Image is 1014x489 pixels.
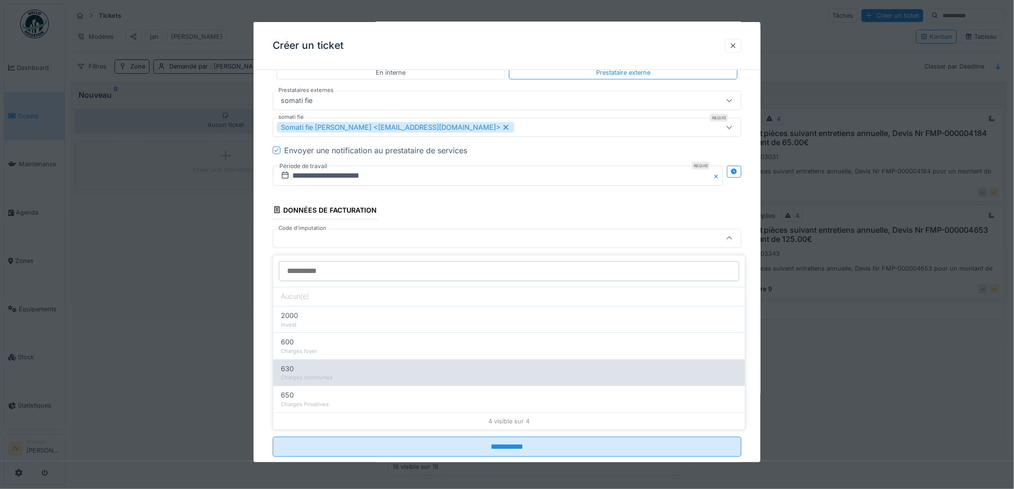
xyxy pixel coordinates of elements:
div: Charges Privatives [281,400,737,409]
h3: Créer un ticket [273,40,344,52]
div: Requis [710,114,728,122]
div: Aucun(e) [273,287,745,306]
div: somati fie [277,95,316,106]
div: Envoyer une notification au prestataire de services [284,145,467,156]
div: En interne [376,68,406,77]
div: Charges foyer [281,347,737,355]
div: 4 visible sur 4 [273,412,745,430]
div: Données de facturation [273,203,377,219]
div: Invest [281,321,737,329]
label: Période de travail [278,161,328,171]
label: Prestataires externes [277,86,335,94]
span: 650 [281,390,294,400]
button: Close [713,166,723,186]
label: somati fie [277,113,306,121]
div: Charges communes [281,374,737,382]
span: 600 [281,337,294,348]
span: 2000 [281,310,298,321]
div: Prestataire externe [596,68,650,77]
label: Code d'imputation [277,224,328,232]
div: Somati fie [PERSON_NAME] <[EMAIL_ADDRESS][DOMAIN_NAME]> [277,122,514,133]
div: Requis [692,162,710,170]
span: 630 [281,364,294,374]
